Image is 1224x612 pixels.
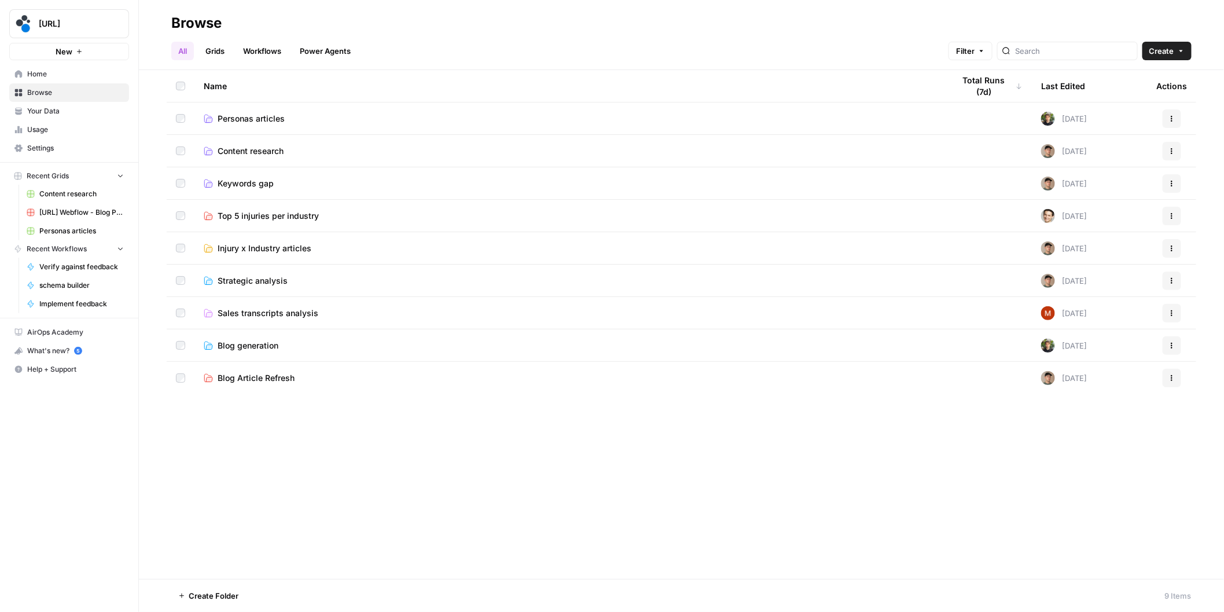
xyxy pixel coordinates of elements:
[39,299,124,309] span: Implement feedback
[204,113,936,124] a: Personas articles
[21,276,129,295] a: schema builder
[171,14,222,32] div: Browse
[1041,371,1055,385] img: bpsmmg7ns9rlz03fz0nd196eddmi
[56,46,72,57] span: New
[74,347,82,355] a: 5
[9,43,129,60] button: New
[9,102,129,120] a: Your Data
[218,275,288,287] span: Strategic analysis
[21,185,129,203] a: Content research
[218,210,319,222] span: Top 5 injuries per industry
[27,327,124,338] span: AirOps Academy
[1041,371,1087,385] div: [DATE]
[9,240,129,258] button: Recent Workflows
[218,113,285,124] span: Personas articles
[204,70,936,102] div: Name
[13,13,34,34] img: spot.ai Logo
[954,70,1023,102] div: Total Runs (7d)
[1041,112,1055,126] img: s6gu7g536aa92dsqocx7pqvq9a9o
[1041,177,1055,190] img: bpsmmg7ns9rlz03fz0nd196eddmi
[1015,45,1133,57] input: Search
[293,42,358,60] a: Power Agents
[27,87,124,98] span: Browse
[204,243,936,254] a: Injury x Industry articles
[1041,144,1055,158] img: bpsmmg7ns9rlz03fz0nd196eddmi
[1041,241,1055,255] img: bpsmmg7ns9rlz03fz0nd196eddmi
[1041,274,1055,288] img: bpsmmg7ns9rlz03fz0nd196eddmi
[9,342,129,360] button: What's new? 5
[21,203,129,222] a: [URL] Webflow - Blog Posts Refresh
[204,307,936,319] a: Sales transcripts analysis
[1041,144,1087,158] div: [DATE]
[1041,209,1087,223] div: [DATE]
[1041,306,1087,320] div: [DATE]
[21,295,129,313] a: Implement feedback
[1041,339,1055,353] img: s6gu7g536aa92dsqocx7pqvq9a9o
[9,167,129,185] button: Recent Grids
[1165,590,1192,602] div: 9 Items
[1041,241,1087,255] div: [DATE]
[204,178,936,189] a: Keywords gap
[9,120,129,139] a: Usage
[199,42,231,60] a: Grids
[218,372,295,384] span: Blog Article Refresh
[27,143,124,153] span: Settings
[171,42,194,60] a: All
[218,178,274,189] span: Keywords gap
[21,222,129,240] a: Personas articles
[171,587,245,605] button: Create Folder
[1041,70,1085,102] div: Last Edited
[204,210,936,222] a: Top 5 injuries per industry
[956,45,975,57] span: Filter
[189,590,238,602] span: Create Folder
[1041,306,1055,320] img: vrw3c2i85bxreej33hwq2s6ci9t1
[39,226,124,236] span: Personas articles
[218,340,278,351] span: Blog generation
[218,307,318,319] span: Sales transcripts analysis
[1149,45,1174,57] span: Create
[27,124,124,135] span: Usage
[21,258,129,276] a: Verify against feedback
[204,372,936,384] a: Blog Article Refresh
[218,243,311,254] span: Injury x Industry articles
[27,106,124,116] span: Your Data
[9,360,129,379] button: Help + Support
[204,145,936,157] a: Content research
[39,262,124,272] span: Verify against feedback
[27,69,124,79] span: Home
[949,42,993,60] button: Filter
[204,275,936,287] a: Strategic analysis
[218,145,284,157] span: Content research
[39,207,124,218] span: [URL] Webflow - Blog Posts Refresh
[1041,177,1087,190] div: [DATE]
[39,189,124,199] span: Content research
[204,340,936,351] a: Blog generation
[39,280,124,291] span: schema builder
[9,9,129,38] button: Workspace: spot.ai
[27,364,124,375] span: Help + Support
[1142,42,1192,60] button: Create
[9,323,129,342] a: AirOps Academy
[1041,274,1087,288] div: [DATE]
[76,348,79,354] text: 5
[1041,209,1055,223] img: j7temtklz6amjwtjn5shyeuwpeb0
[1157,70,1188,102] div: Actions
[10,342,128,360] div: What's new?
[1041,339,1087,353] div: [DATE]
[27,171,69,181] span: Recent Grids
[9,65,129,83] a: Home
[1041,112,1087,126] div: [DATE]
[9,83,129,102] a: Browse
[27,244,87,254] span: Recent Workflows
[9,139,129,157] a: Settings
[39,18,109,30] span: [URL]
[236,42,288,60] a: Workflows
